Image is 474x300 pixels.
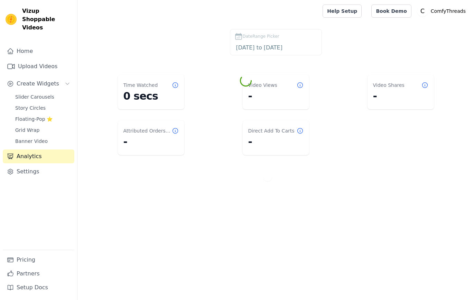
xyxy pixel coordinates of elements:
a: Settings [3,165,74,179]
text: C [420,8,425,15]
dt: Attributed Orders Count [123,127,172,134]
a: Grid Wrap [11,125,74,135]
a: Floating-Pop ⭐ [11,114,74,124]
dt: Time Watched [123,82,158,89]
a: Help Setup [323,4,362,18]
dd: 0 secs [123,90,179,102]
button: Create Widgets [3,77,74,91]
span: Slider Carousels [15,93,54,100]
dd: - [373,90,428,102]
dt: Video Shares [373,82,405,89]
button: C ComfyThreads [417,5,468,17]
span: DateRange Picker [243,33,279,39]
span: Grid Wrap [15,127,39,134]
span: Story Circles [15,104,46,111]
dt: Video Views [248,82,277,89]
a: Banner Video [11,136,74,146]
span: Create Widgets [17,80,59,88]
a: Setup Docs [3,281,74,294]
dd: - [248,90,304,102]
p: ComfyThreads [428,5,468,17]
span: Banner Video [15,138,48,145]
a: Upload Videos [3,60,74,73]
input: DateRange Picker [234,43,317,52]
a: Pricing [3,253,74,267]
span: Vizup Shoppable Videos [22,7,72,32]
a: Analytics [3,149,74,163]
dd: - [248,136,304,148]
dd: - [123,136,179,148]
a: Partners [3,267,74,281]
a: Home [3,44,74,58]
img: Vizup [6,14,17,25]
a: Book Demo [371,4,411,18]
a: Slider Carousels [11,92,74,102]
dt: Direct Add To Carts [248,127,295,134]
a: Story Circles [11,103,74,113]
span: Floating-Pop ⭐ [15,116,53,122]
